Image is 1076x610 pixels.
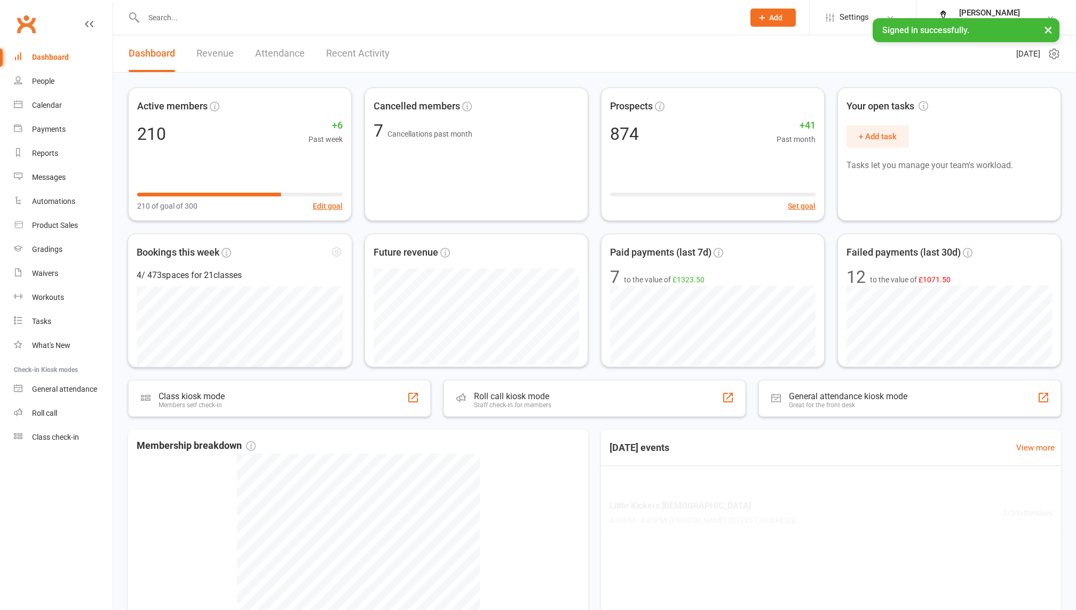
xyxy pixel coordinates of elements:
div: Staff check-in for members [474,401,551,409]
span: +6 [308,118,343,133]
p: Tasks let you manage your team's workload. [846,159,1052,172]
a: Attendance [255,35,305,72]
a: Tasks [14,310,113,334]
span: Membership breakdown [137,438,256,454]
a: People [14,69,113,93]
a: Calendar [14,93,113,117]
a: Payments [14,117,113,141]
h3: [DATE] events [601,438,678,457]
span: to the value of [624,274,705,286]
a: Automations [14,189,113,213]
div: Class check-in [32,433,79,441]
span: Future revenue [374,245,438,260]
span: Your open tasks [846,99,928,114]
span: Past month [777,133,816,145]
a: Gradings [14,237,113,262]
div: Calendar [32,101,62,109]
span: +41 [777,118,816,133]
span: Active members [137,99,208,114]
a: Recent Activity [326,35,390,72]
div: 210 [137,125,166,142]
div: General attendance kiosk mode [789,391,907,401]
span: Past week [308,133,343,145]
div: Reports [32,149,58,157]
div: Gradings [32,245,62,253]
span: 7 [374,121,387,141]
div: Messages [32,173,66,181]
a: Roll call [14,401,113,425]
span: Bookings this week [137,244,219,260]
div: [PERSON_NAME] [959,8,1031,18]
div: Great for the front desk [789,401,907,409]
a: Class kiosk mode [14,425,113,449]
div: Tasks [32,317,51,326]
span: 4:00PM - 4:45PM | [PERSON_NAME] | [STREET_ADDRESS]... [610,515,802,527]
div: 7 [610,268,620,286]
button: + Add task [846,125,909,148]
span: £1071.50 [919,275,951,284]
span: 2 / 20 attendees [1003,507,1053,519]
span: Prospects [610,99,653,114]
a: Dashboard [129,35,175,72]
div: What's New [32,341,70,350]
div: [GEOGRAPHIC_DATA] [959,18,1031,27]
span: Add [769,13,782,22]
button: Set goal [788,200,816,212]
a: Dashboard [14,45,113,69]
input: Search... [140,10,737,25]
a: Reports [14,141,113,165]
div: Product Sales [32,221,78,229]
div: Automations [32,197,75,205]
button: Add [750,9,796,27]
div: 12 [846,268,866,286]
span: Little Kickers [DEMOGRAPHIC_DATA] [610,499,802,513]
a: Waivers [14,262,113,286]
div: People [32,77,54,85]
div: Dashboard [32,53,69,61]
span: Paid payments (last 7d) [610,245,711,260]
span: Cancellations past month [387,130,472,138]
span: Failed payments (last 30d) [846,245,961,260]
div: General attendance [32,385,97,393]
a: Workouts [14,286,113,310]
a: What's New [14,334,113,358]
a: View more [1016,441,1055,454]
a: General attendance kiosk mode [14,377,113,401]
div: 874 [610,125,639,142]
div: Payments [32,125,66,133]
div: Members self check-in [159,401,225,409]
span: £1323.50 [672,275,705,284]
img: thumb_image1645566591.png [932,7,954,28]
a: Clubworx [13,11,39,37]
div: Class kiosk mode [159,391,225,401]
a: Messages [14,165,113,189]
span: Cancelled members [374,99,460,114]
div: 4 / 473 spaces for 21 classes [137,268,343,282]
span: Signed in successfully. [882,25,969,35]
a: Revenue [196,35,234,72]
div: Roll call [32,409,57,417]
span: 210 of goal of 300 [137,200,197,212]
div: Waivers [32,269,58,278]
span: to the value of [870,274,951,286]
span: [DATE] [1016,47,1040,60]
div: Workouts [32,293,64,302]
div: Roll call kiosk mode [474,391,551,401]
a: Product Sales [14,213,113,237]
button: × [1039,18,1058,41]
button: Edit goal [313,200,343,212]
span: Settings [840,5,869,29]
